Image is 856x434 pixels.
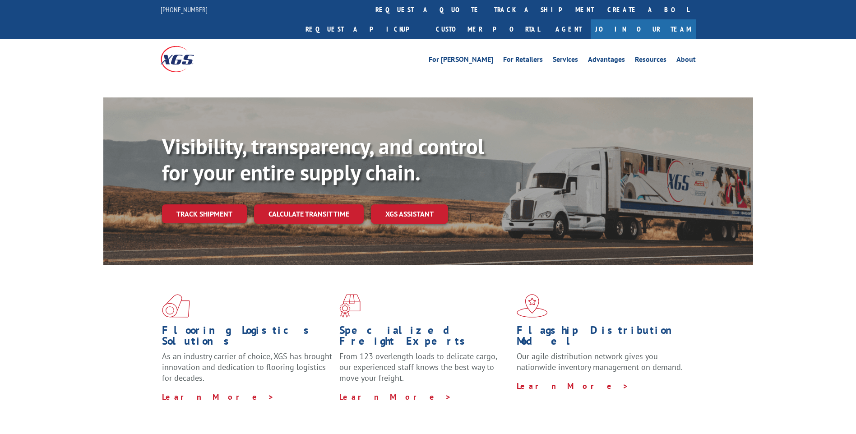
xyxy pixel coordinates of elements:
img: xgs-icon-total-supply-chain-intelligence-red [162,294,190,318]
a: Calculate transit time [254,204,364,224]
h1: Flagship Distribution Model [517,325,687,351]
a: For Retailers [503,56,543,66]
b: Visibility, transparency, and control for your entire supply chain. [162,132,484,186]
a: Learn More > [339,392,452,402]
p: From 123 overlength loads to delicate cargo, our experienced staff knows the best way to move you... [339,351,510,391]
span: Our agile distribution network gives you nationwide inventory management on demand. [517,351,683,372]
h1: Specialized Freight Experts [339,325,510,351]
a: Advantages [588,56,625,66]
a: Agent [546,19,591,39]
a: Resources [635,56,666,66]
a: Learn More > [517,381,629,391]
h1: Flooring Logistics Solutions [162,325,333,351]
a: [PHONE_NUMBER] [161,5,208,14]
span: As an industry carrier of choice, XGS has brought innovation and dedication to flooring logistics... [162,351,332,383]
a: Learn More > [162,392,274,402]
a: XGS ASSISTANT [371,204,448,224]
a: Request a pickup [299,19,429,39]
a: Services [553,56,578,66]
img: xgs-icon-flagship-distribution-model-red [517,294,548,318]
a: About [676,56,696,66]
a: For [PERSON_NAME] [429,56,493,66]
a: Join Our Team [591,19,696,39]
a: Customer Portal [429,19,546,39]
a: Track shipment [162,204,247,223]
img: xgs-icon-focused-on-flooring-red [339,294,361,318]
